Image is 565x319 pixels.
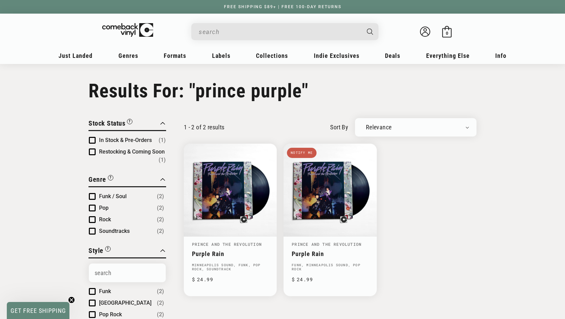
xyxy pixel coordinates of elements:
span: Info [495,52,506,59]
span: Collections [256,52,288,59]
span: Number of products: (2) [157,216,164,224]
span: Soundtracks [99,228,130,234]
span: Just Landed [59,52,93,59]
a: Purple Rain [292,250,368,257]
a: Prince And The Revolution [192,241,262,247]
a: FREE SHIPPING $89+ | FREE 100-DAY RETURNS [217,4,348,9]
div: Search [191,23,378,40]
button: Close teaser [68,297,75,303]
span: [GEOGRAPHIC_DATA] [99,300,151,306]
input: Search Options [89,264,166,282]
span: Formats [164,52,186,59]
div: GET FREE SHIPPINGClose teaser [7,302,69,319]
span: Number of products: (2) [157,227,164,235]
a: Prince And The Revolution [292,241,361,247]
span: Pop [99,205,109,211]
span: Stock Status [88,119,125,127]
span: Rock [99,216,111,223]
span: Number of products: (1) [159,136,166,144]
span: Genre [88,175,106,184]
span: Number of products: (2) [157,310,164,319]
span: Genres [118,52,138,59]
span: Number of products: (2) [157,204,164,212]
span: Indie Exclusives [314,52,359,59]
h1: Results For: "prince purple" [88,80,477,102]
span: GET FREE SHIPPING [11,307,66,314]
span: Number of products: (1) [159,156,166,164]
span: Number of products: (2) [157,299,164,307]
span: In Stock & Pre-Orders [99,137,152,143]
span: Deals [385,52,400,59]
button: Filter by Genre [88,174,113,186]
span: Restocking & Coming Soon [99,148,165,155]
span: Number of products: (2) [157,192,164,201]
span: Number of products: (2) [157,287,164,296]
input: search [199,25,360,39]
span: Labels [212,52,230,59]
span: Everything Else [426,52,470,59]
span: Funk [99,288,111,294]
span: Style [88,246,103,255]
button: Search [361,23,380,40]
span: Pop Rock [99,311,122,318]
button: Filter by Style [88,245,111,257]
a: Purple Rain [192,250,269,257]
p: 1 - 2 of 2 results [184,124,224,131]
label: sort by [330,123,348,132]
span: 0 [446,31,448,36]
span: Funk / Soul [99,193,127,200]
button: Filter by Stock Status [88,118,132,130]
